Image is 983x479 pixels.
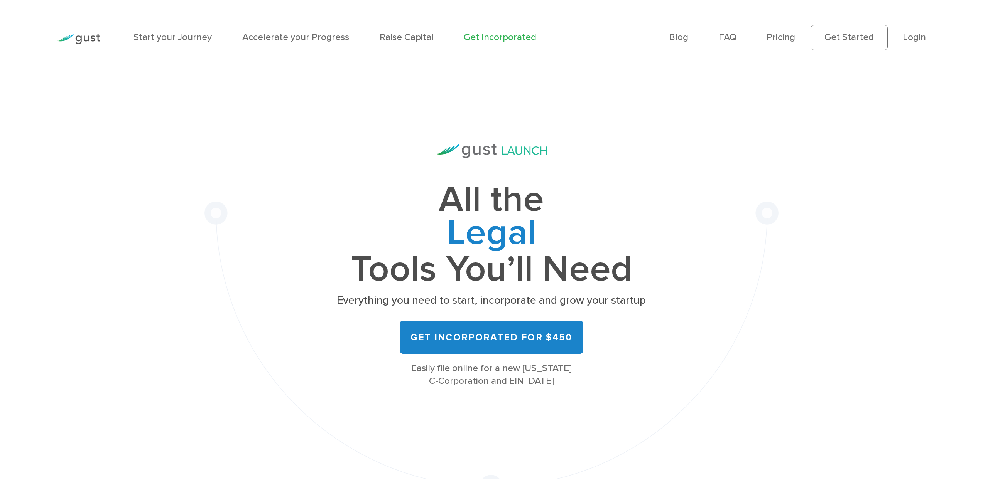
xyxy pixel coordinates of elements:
[464,32,536,43] a: Get Incorporated
[334,293,648,308] p: Everything you need to start, incorporate and grow your startup
[767,32,795,43] a: Pricing
[242,32,349,43] a: Accelerate your Progress
[903,32,926,43] a: Login
[436,144,547,158] img: Gust Launch Logo
[57,34,100,44] img: Gust Logo
[133,32,212,43] a: Start your Journey
[400,321,583,354] a: Get Incorporated for $450
[334,362,648,387] div: Easily file online for a new [US_STATE] C-Corporation and EIN [DATE]
[334,216,648,253] span: Legal
[334,183,648,286] h1: All the Tools You’ll Need
[719,32,736,43] a: FAQ
[380,32,434,43] a: Raise Capital
[811,25,888,50] a: Get Started
[669,32,688,43] a: Blog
